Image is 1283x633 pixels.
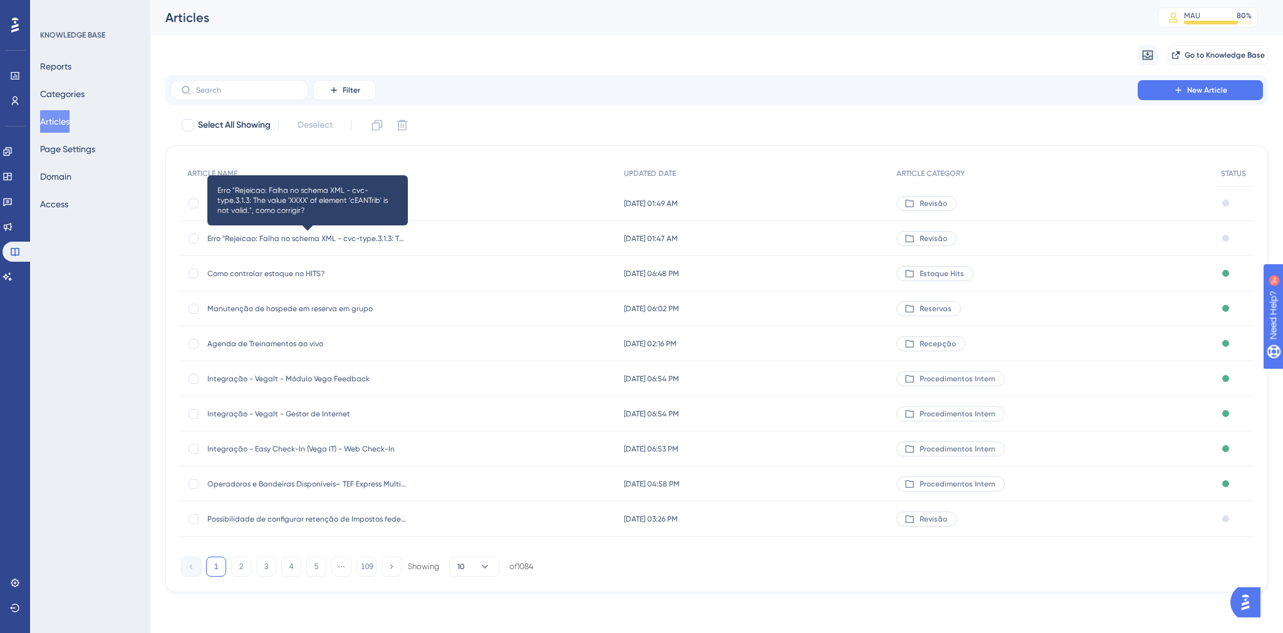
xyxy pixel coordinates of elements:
[457,562,465,572] span: 10
[343,85,360,95] span: Filter
[40,55,71,78] button: Reports
[920,409,995,419] span: Procedimentos Intern
[449,557,499,577] button: 10
[231,557,251,577] button: 2
[624,514,678,524] span: [DATE] 03:26 PM
[207,444,408,454] span: Integração - Easy Check-In (Vega IT) - Web Check-In
[187,168,237,178] span: ARTICLE NAME
[920,374,995,384] span: Procedimentos Intern
[920,479,995,489] span: Procedimentos Intern
[196,86,298,95] input: Search
[624,168,676,178] span: UPDATED DATE
[206,557,226,577] button: 1
[920,234,947,244] span: Revisão
[1184,11,1200,21] div: MAU
[217,185,398,215] span: Erro "Rejeicao: Falha no schema XML - cvc-type.3.1.3: The value 'XXXX' of element 'cEANTrib' is n...
[624,304,679,314] span: [DATE] 06:02 PM
[920,304,952,314] span: Reservas
[306,557,326,577] button: 5
[207,339,408,349] span: Agenda de Treinamentos ao vivo
[207,409,408,419] span: Integração - VegaIt - Gestor de Internet
[198,118,271,133] span: Select All Showing
[356,557,377,577] button: 109
[1138,80,1263,100] button: New Article
[624,269,679,279] span: [DATE] 06:48 PM
[207,479,408,489] span: Operadoras e Bandeiras Disponíveis– TEF Express MultiplusCard
[29,3,78,18] span: Need Help?
[85,6,93,16] div: 9+
[1168,45,1268,65] button: Go to Knowledge Base
[920,444,995,454] span: Procedimentos Intern
[624,409,679,419] span: [DATE] 06:54 PM
[1237,11,1252,21] div: 80 %
[1185,50,1265,60] span: Go to Knowledge Base
[165,9,1126,26] div: Articles
[624,479,680,489] span: [DATE] 04:58 PM
[298,118,333,133] span: Deselect
[624,444,678,454] span: [DATE] 06:53 PM
[920,339,956,349] span: Recepção
[509,561,534,572] div: of 1084
[207,514,408,524] span: Possibilidade de configurar retenção de Impostos federais no HITS
[920,269,964,279] span: Estoque Hits
[624,339,677,349] span: [DATE] 02:16 PM
[207,374,408,384] span: Integração - VegaIt - Módulo Vega Feedback
[207,234,408,244] span: Erro "Rejeicao: Falha no schema XML - cvc-type.3.1.3: The value 'XXXX' of element 'cEANTrib' is n...
[286,114,344,136] button: Deselect
[40,30,105,40] div: KNOWLEDGE BASE
[40,165,71,188] button: Domain
[920,198,947,208] span: Revisão
[1221,168,1246,178] span: STATUS
[896,168,965,178] span: ARTICLE CATEGORY
[40,138,95,160] button: Page Settings
[624,374,679,384] span: [DATE] 06:54 PM
[40,110,70,133] button: Articles
[281,557,301,577] button: 4
[40,193,68,215] button: Access
[1187,85,1227,95] span: New Article
[207,304,408,314] span: Manutenção de hospede em reserva em grupo
[256,557,276,577] button: 3
[408,561,439,572] div: Showing
[40,83,85,105] button: Categories
[1230,584,1268,621] iframe: UserGuiding AI Assistant Launcher
[313,80,376,100] button: Filter
[920,514,947,524] span: Revisão
[331,557,351,577] button: ⋯
[207,269,408,279] span: Como controlar estoque no HITS?
[624,198,678,208] span: [DATE] 01:49 AM
[624,234,678,244] span: [DATE] 01:47 AM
